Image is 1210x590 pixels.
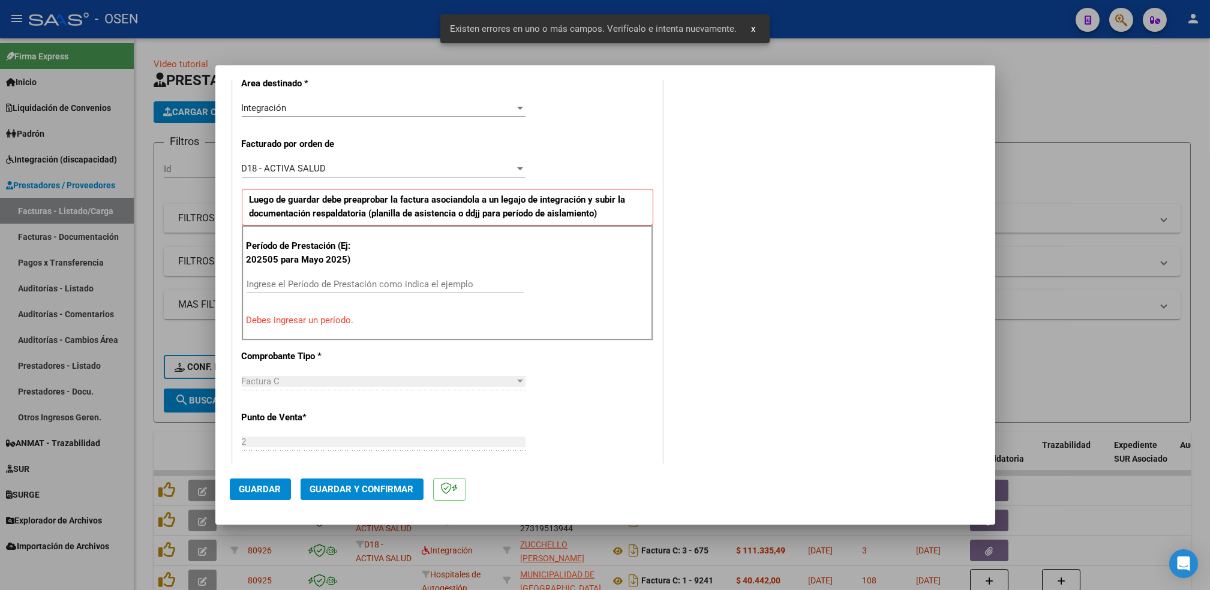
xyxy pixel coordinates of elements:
p: Período de Prestación (Ej: 202505 para Mayo 2025) [247,239,367,266]
p: Debes ingresar un período. [247,314,648,327]
strong: Luego de guardar debe preaprobar la factura asociandola a un legajo de integración y subir la doc... [250,194,626,219]
button: x [741,18,765,40]
p: Area destinado * [242,77,365,91]
span: Factura C [242,376,280,387]
button: Guardar [230,478,291,500]
p: Facturado por orden de [242,137,365,151]
span: Integración [242,103,287,113]
span: D18 - ACTIVA SALUD [242,163,326,174]
div: Open Intercom Messenger [1169,549,1198,578]
span: x [751,23,755,34]
p: Comprobante Tipo * [242,350,365,363]
button: Guardar y Confirmar [301,478,424,500]
span: Guardar [239,484,281,495]
span: Existen errores en uno o más campos. Verifícalo e intenta nuevamente. [450,23,737,35]
p: Punto de Venta [242,411,365,425]
span: Guardar y Confirmar [310,484,414,495]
